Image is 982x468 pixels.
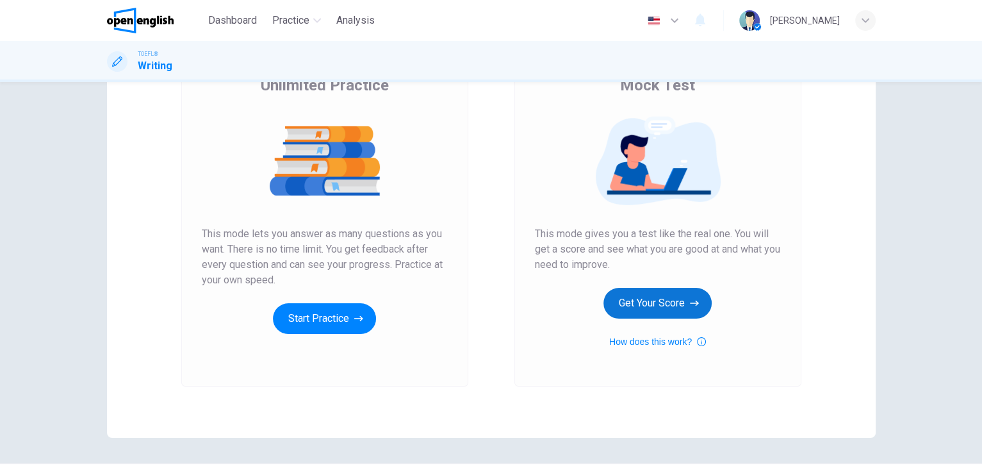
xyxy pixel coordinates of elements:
img: en [646,16,662,26]
div: [PERSON_NAME] [770,13,840,28]
a: OpenEnglish logo [107,8,204,33]
img: OpenEnglish logo [107,8,174,33]
span: Analysis [336,13,375,28]
span: Mock Test [620,75,695,96]
span: Unlimited Practice [261,75,389,96]
img: Profile picture [739,10,760,31]
span: Dashboard [208,13,257,28]
span: This mode lets you answer as many questions as you want. There is no time limit. You get feedback... [202,226,448,288]
button: Practice [267,9,326,32]
button: Dashboard [203,9,262,32]
button: Start Practice [273,303,376,334]
span: This mode gives you a test like the real one. You will get a score and see what you are good at a... [535,226,781,272]
button: Analysis [331,9,380,32]
span: TOEFL® [138,49,158,58]
h1: Writing [138,58,172,74]
span: Practice [272,13,309,28]
button: How does this work? [609,334,706,349]
button: Get Your Score [603,288,712,319]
